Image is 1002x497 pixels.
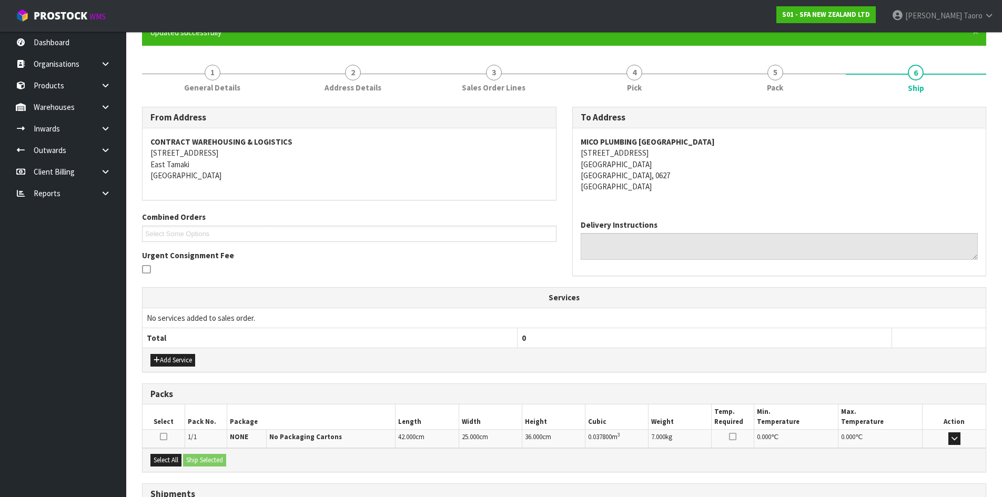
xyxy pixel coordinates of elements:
[649,430,712,448] td: kg
[462,432,479,441] span: 25.000
[754,430,838,448] td: ℃
[150,136,548,181] address: [STREET_ADDRESS] East Tamaki [GEOGRAPHIC_DATA]
[34,9,87,23] span: ProStock
[908,65,924,80] span: 6
[525,432,542,441] span: 36.000
[626,65,642,80] span: 4
[143,404,185,429] th: Select
[585,430,649,448] td: m
[905,11,962,21] span: [PERSON_NAME]
[184,82,240,93] span: General Details
[150,137,292,147] strong: CONTRACT WAREHOUSING & LOGISTICS
[782,10,870,19] strong: S01 - SFA NEW ZEALAND LTD
[754,404,838,429] th: Min. Temperature
[150,389,978,399] h3: Packs
[345,65,361,80] span: 2
[767,82,783,93] span: Pack
[142,211,206,222] label: Combined Orders
[230,432,248,441] strong: NONE
[585,404,649,429] th: Cubic
[143,288,986,308] th: Services
[462,82,525,93] span: Sales Order Lines
[522,430,585,448] td: cm
[651,432,665,441] span: 7.000
[150,27,221,37] span: Updated successfully
[398,432,416,441] span: 42.000
[459,404,522,429] th: Width
[618,431,620,438] sup: 3
[581,137,715,147] strong: MICO PLUMBING [GEOGRAPHIC_DATA]
[16,9,29,22] img: cube-alt.png
[923,404,986,429] th: Action
[838,430,922,448] td: ℃
[581,136,978,192] address: [STREET_ADDRESS] [GEOGRAPHIC_DATA] [GEOGRAPHIC_DATA], 0627 [GEOGRAPHIC_DATA]
[588,432,612,441] span: 0.037800
[205,65,220,80] span: 1
[150,454,181,466] button: Select All
[581,113,978,123] h3: To Address
[143,308,986,328] td: No services added to sales order.
[712,404,754,429] th: Temp. Required
[150,113,548,123] h3: From Address
[767,65,783,80] span: 5
[188,432,197,441] span: 1/1
[185,404,227,429] th: Pack No.
[522,333,526,343] span: 0
[396,404,459,429] th: Length
[142,250,234,261] label: Urgent Consignment Fee
[143,328,517,348] th: Total
[581,219,657,230] label: Delivery Instructions
[838,404,922,429] th: Max. Temperature
[627,82,642,93] span: Pick
[841,432,855,441] span: 0.000
[269,432,342,441] strong: No Packaging Cartons
[757,432,771,441] span: 0.000
[150,354,195,367] button: Add Service
[396,430,459,448] td: cm
[325,82,381,93] span: Address Details
[908,83,924,94] span: Ship
[486,65,502,80] span: 3
[183,454,226,466] button: Ship Selected
[89,12,106,22] small: WMS
[776,6,876,23] a: S01 - SFA NEW ZEALAND LTD
[459,430,522,448] td: cm
[964,11,983,21] span: Taoro
[649,404,712,429] th: Weight
[227,404,396,429] th: Package
[522,404,585,429] th: Height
